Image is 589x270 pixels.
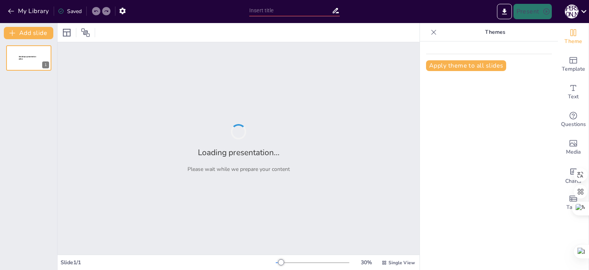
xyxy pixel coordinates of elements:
h2: Loading presentation... [198,147,280,158]
span: Sendsteps presentation editor [19,56,36,60]
div: Layout [61,27,73,39]
div: Л [PERSON_NAME] [565,5,579,18]
div: Add images, graphics, shapes or video [558,134,589,161]
input: Insert title [249,5,332,16]
button: Apply theme to all slides [426,60,506,71]
div: Slide 1 / 1 [61,259,276,266]
span: Template [562,65,585,73]
div: Add ready made slides [558,51,589,78]
span: Position [81,28,90,37]
div: 1 [6,45,51,71]
button: Present [513,4,552,19]
div: 30 % [357,259,375,266]
span: Questions [561,120,586,129]
div: Get real-time input from your audience [558,106,589,134]
p: Please wait while we prepare your content [188,166,290,173]
button: Add slide [4,27,53,39]
div: Add a table [558,189,589,217]
button: Export to PowerPoint [497,4,512,19]
span: Theme [564,37,582,46]
span: Table [566,203,580,212]
div: Add text boxes [558,78,589,106]
div: 1 [42,61,49,68]
div: Add charts and graphs [558,161,589,189]
button: My Library [6,5,52,17]
span: Charts [565,177,581,186]
div: Saved [58,8,82,15]
span: Media [566,148,581,156]
span: Single View [388,260,415,266]
p: Themes [440,23,550,41]
button: Л [PERSON_NAME] [565,4,579,19]
span: Text [568,93,579,101]
div: Change the overall theme [558,23,589,51]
